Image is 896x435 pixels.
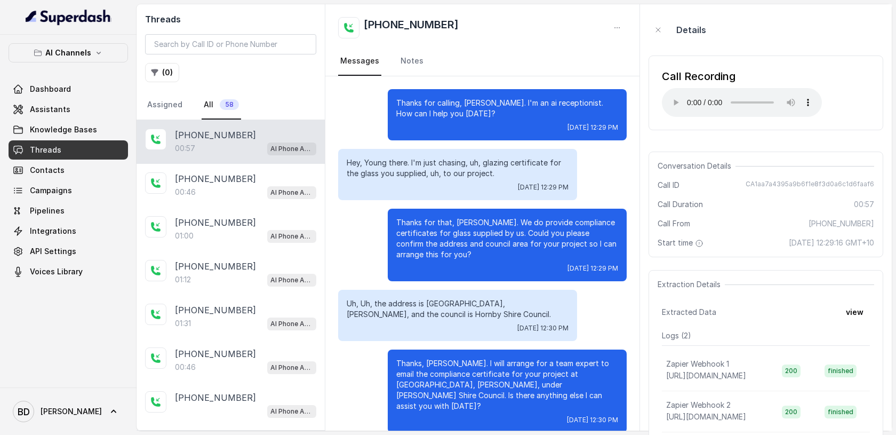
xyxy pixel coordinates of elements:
[9,222,128,241] a: Integrations
[41,406,102,417] span: [PERSON_NAME]
[658,218,690,229] span: Call From
[567,416,618,424] span: [DATE] 12:30 PM
[789,238,874,248] span: [DATE] 12:29:16 GMT+10
[658,279,725,290] span: Extraction Details
[666,412,746,421] span: [URL][DOMAIN_NAME]
[270,362,313,373] p: AI Phone Assistant
[30,84,71,94] span: Dashboard
[398,47,426,76] a: Notes
[9,161,128,180] a: Contacts
[9,80,128,99] a: Dashboard
[662,307,716,318] span: Extracted Data
[567,123,618,132] span: [DATE] 12:29 PM
[270,275,313,286] p: AI Phone Assistant
[662,330,870,341] p: Logs ( 2 )
[175,216,256,229] p: [PHONE_NUMBER]
[175,187,196,197] p: 00:46
[9,181,128,200] a: Campaigns
[666,359,729,369] p: Zapier Webhook 1
[202,91,241,120] a: All58
[270,231,313,242] p: AI Phone Assistant
[175,347,256,360] p: [PHONE_NUMBER]
[9,120,128,139] a: Knowledge Bases
[396,98,618,119] p: Thanks for calling, [PERSON_NAME]. I'm an ai receptionist. How can I help you [DATE]?
[145,13,316,26] h2: Threads
[809,218,874,229] span: [PHONE_NUMBER]
[666,371,746,380] span: [URL][DOMAIN_NAME]
[347,298,569,320] p: Uh, Uh, the address is [GEOGRAPHIC_DATA], [PERSON_NAME], and the council is Hornby Shire Council.
[26,9,111,26] img: light.svg
[175,143,195,154] p: 00:57
[9,140,128,160] a: Threads
[854,199,874,210] span: 00:57
[30,145,61,155] span: Threads
[45,46,91,59] p: AI Channels
[338,47,627,76] nav: Tabs
[145,91,185,120] a: Assigned
[175,274,191,285] p: 01:12
[30,124,97,135] span: Knowledge Bases
[9,43,128,62] button: AI Channels
[658,180,679,191] span: Call ID
[175,129,256,141] p: [PHONE_NUMBER]
[662,69,822,84] div: Call Recording
[9,397,128,426] a: [PERSON_NAME]
[518,183,569,192] span: [DATE] 12:29 PM
[746,180,874,191] span: CA1aa7a4395a9b6f1e8f3d0a6c1d6faaf6
[30,226,76,236] span: Integrations
[396,358,618,412] p: Thanks, [PERSON_NAME]. I will arrange for a team expert to email the compliance certificate for y...
[9,242,128,261] a: API Settings
[30,266,83,277] span: Voices Library
[517,324,569,333] span: [DATE] 12:30 PM
[9,262,128,281] a: Voices Library
[30,165,65,176] span: Contacts
[145,91,316,120] nav: Tabs
[567,264,618,273] span: [DATE] 12:29 PM
[30,185,72,196] span: Campaigns
[145,34,316,54] input: Search by Call ID or Phone Number
[9,201,128,220] a: Pipelines
[825,406,857,418] span: finished
[662,88,822,117] audio: Your browser does not support the audio element.
[364,17,459,38] h2: [PHONE_NUMBER]
[658,238,706,248] span: Start time
[30,246,76,257] span: API Settings
[666,400,731,410] p: Zapier Webhook 2
[9,100,128,119] a: Assistants
[30,104,70,115] span: Assistants
[175,231,194,241] p: 01:00
[825,365,857,377] span: finished
[175,172,256,185] p: [PHONE_NUMBER]
[658,161,735,171] span: Conversation Details
[220,99,239,110] span: 58
[30,205,65,216] span: Pipelines
[175,304,256,317] p: [PHONE_NUMBER]
[270,187,313,198] p: AI Phone Assistant
[347,157,569,179] p: Hey, Young there. I'm just chasing, uh, glazing certificate for the glass you supplied, uh, to ou...
[782,365,801,377] span: 200
[782,406,801,418] span: 200
[145,63,179,82] button: (0)
[175,260,256,273] p: [PHONE_NUMBER]
[175,362,196,373] p: 00:46
[839,303,870,322] button: view
[658,199,703,210] span: Call Duration
[270,406,313,417] p: AI Phone Assistant
[270,319,313,329] p: AI Phone Assistant
[396,217,618,260] p: Thanks for that, [PERSON_NAME]. We do provide compliance certificates for glass supplied by us. C...
[175,391,256,404] p: [PHONE_NUMBER]
[338,47,381,76] a: Messages
[175,318,191,329] p: 01:31
[270,144,313,154] p: AI Phone Assistant
[18,406,30,417] text: BD
[676,23,706,36] p: Details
